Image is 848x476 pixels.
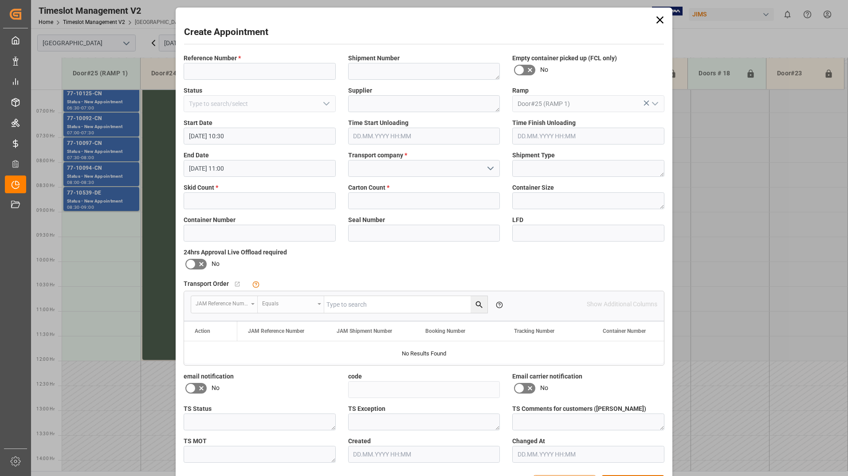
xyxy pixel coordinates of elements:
[540,383,548,393] span: No
[348,215,385,225] span: Seal Number
[512,118,576,128] span: Time Finish Unloading
[512,215,523,225] span: LFD
[196,297,248,308] div: JAM Reference Number
[348,151,407,160] span: Transport company
[184,160,336,177] input: DD.MM.YYYY HH:MM
[184,128,336,144] input: DD.MM.YYYY HH:MM
[514,328,554,334] span: Tracking Number
[262,297,314,308] div: Equals
[248,328,304,334] span: JAM Reference Number
[258,296,324,313] button: open menu
[195,328,210,334] div: Action
[184,404,212,414] span: TS Status
[512,183,554,192] span: Container Size
[348,118,408,128] span: Time Start Unloading
[184,183,218,192] span: Skid Count
[348,86,372,95] span: Supplier
[184,215,236,225] span: Container Number
[512,446,664,463] input: DD.MM.YYYY HH:MM
[184,151,209,160] span: End Date
[648,97,661,111] button: open menu
[191,296,258,313] button: open menu
[319,97,332,111] button: open menu
[348,437,371,446] span: Created
[348,128,500,144] input: DD.MM.YYYY HH:MM
[512,128,664,144] input: DD.MM.YYYY HH:MM
[512,95,664,112] input: Type to search/select
[337,328,392,334] span: JAM Shipment Number
[212,383,220,393] span: No
[184,248,287,257] span: 24hrs Approval Live Offload required
[471,296,487,313] button: search button
[184,95,336,112] input: Type to search/select
[603,328,646,334] span: Container Number
[540,65,548,74] span: No
[348,446,500,463] input: DD.MM.YYYY HH:MM
[512,54,617,63] span: Empty container picked up (FCL only)
[348,372,362,381] span: code
[212,259,220,269] span: No
[483,162,497,176] button: open menu
[184,86,202,95] span: Status
[512,86,529,95] span: Ramp
[184,25,268,39] h2: Create Appointment
[512,437,545,446] span: Changed At
[425,328,465,334] span: Booking Number
[512,404,646,414] span: TS Comments for customers ([PERSON_NAME])
[184,54,241,63] span: Reference Number
[184,279,229,289] span: Transport Order
[184,118,212,128] span: Start Date
[324,296,487,313] input: Type to search
[348,183,389,192] span: Carton Count
[512,151,555,160] span: Shipment Type
[512,372,582,381] span: Email carrier notification
[348,54,400,63] span: Shipment Number
[184,437,207,446] span: TS MOT
[348,404,385,414] span: TS Exception
[184,372,234,381] span: email notification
